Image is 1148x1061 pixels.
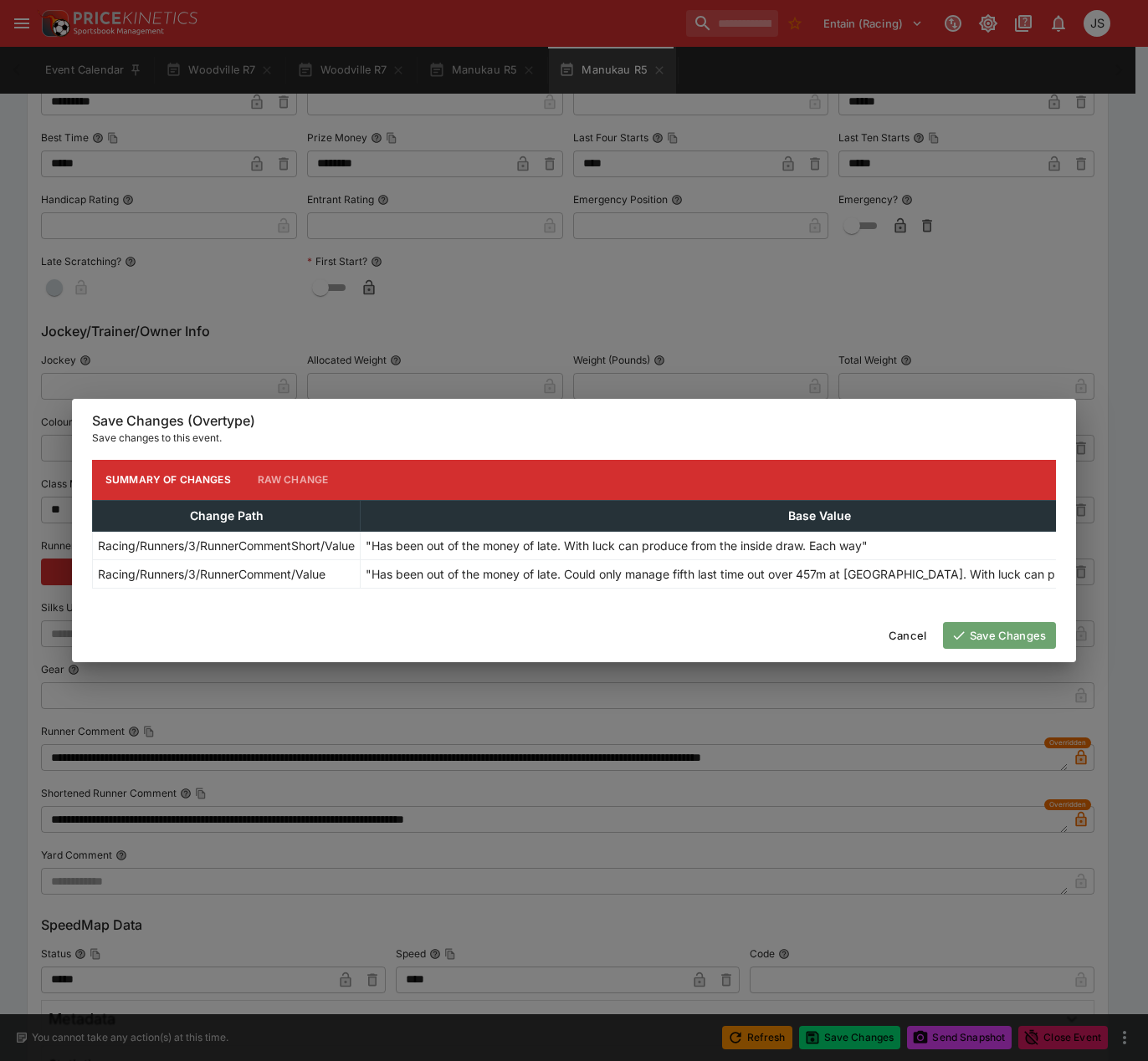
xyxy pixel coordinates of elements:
p: Save changes to this event. [92,430,1056,446]
button: Summary of Changes [92,460,244,500]
button: Save Changes [943,622,1056,649]
p: Racing/Runners/3/RunnerComment/Value [98,565,325,583]
h6: Save Changes (Overtype) [92,412,1056,430]
th: Change Path [93,500,361,531]
button: Raw Change [244,460,342,500]
button: Cancel [879,622,936,649]
p: Racing/Runners/3/RunnerCommentShort/Value [98,537,355,554]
